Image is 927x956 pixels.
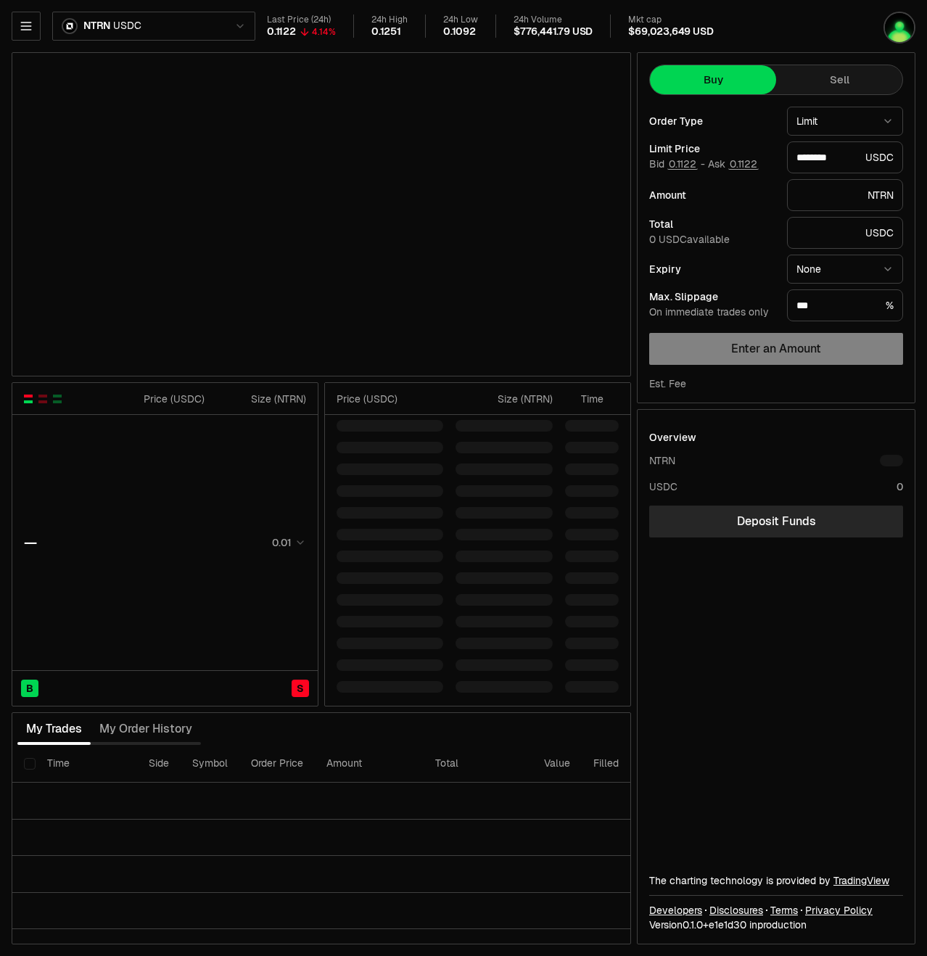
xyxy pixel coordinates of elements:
[371,15,408,25] div: 24h High
[649,506,903,537] a: Deposit Funds
[649,903,702,918] a: Developers
[649,918,903,932] div: Version 0.1.0 + in production
[787,141,903,173] div: USDC
[17,714,91,743] button: My Trades
[26,681,33,696] span: B
[649,292,775,302] div: Max. Slippage
[312,26,336,38] div: 4.14%
[649,306,775,319] div: On immediate trades only
[885,13,914,42] img: Jay Keplr
[24,532,37,553] div: —
[649,233,730,246] span: 0 USDC available
[649,190,775,200] div: Amount
[83,20,110,33] span: NTRN
[267,15,336,25] div: Last Price (24h)
[137,745,181,783] th: Side
[268,534,306,551] button: 0.01
[115,392,204,406] div: Price ( USDC )
[297,681,304,696] span: S
[709,918,746,931] span: e1e1d3091cdd19e8fa4cf41cae901f839dd6ea94
[582,745,633,783] th: Filled
[532,745,582,783] th: Value
[787,179,903,211] div: NTRN
[649,144,775,154] div: Limit Price
[424,745,532,783] th: Total
[217,392,306,406] div: Size ( NTRN )
[36,745,137,783] th: Time
[897,479,903,494] div: 0
[514,15,593,25] div: 24h Volume
[776,65,902,94] button: Sell
[456,392,553,406] div: Size ( NTRN )
[787,289,903,321] div: %
[51,393,63,405] button: Show Buy Orders Only
[649,158,705,171] span: Bid -
[649,873,903,888] div: The charting technology is provided by
[371,25,401,38] div: 0.1251
[239,745,315,783] th: Order Price
[728,158,759,170] button: 0.1122
[649,219,775,229] div: Total
[443,15,478,25] div: 24h Low
[787,217,903,249] div: USDC
[770,903,798,918] a: Terms
[650,65,776,94] button: Buy
[649,116,775,126] div: Order Type
[63,20,76,33] img: NTRN Logo
[12,53,630,376] iframe: Financial Chart
[514,25,593,38] div: $776,441.79 USD
[113,20,141,33] span: USDC
[833,874,889,887] a: TradingView
[805,903,873,918] a: Privacy Policy
[649,430,696,445] div: Overview
[181,745,239,783] th: Symbol
[24,758,36,770] button: Select all
[708,158,759,171] span: Ask
[787,255,903,284] button: None
[565,392,603,406] div: Time
[315,745,424,783] th: Amount
[37,393,49,405] button: Show Sell Orders Only
[267,25,296,38] div: 0.1122
[649,264,775,274] div: Expiry
[337,392,443,406] div: Price ( USDC )
[649,376,686,391] div: Est. Fee
[628,25,713,38] div: $69,023,649 USD
[443,25,476,38] div: 0.1092
[22,393,34,405] button: Show Buy and Sell Orders
[787,107,903,136] button: Limit
[709,903,763,918] a: Disclosures
[649,453,675,468] div: NTRN
[628,15,713,25] div: Mkt cap
[91,714,201,743] button: My Order History
[649,479,677,494] div: USDC
[667,158,698,170] button: 0.1122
